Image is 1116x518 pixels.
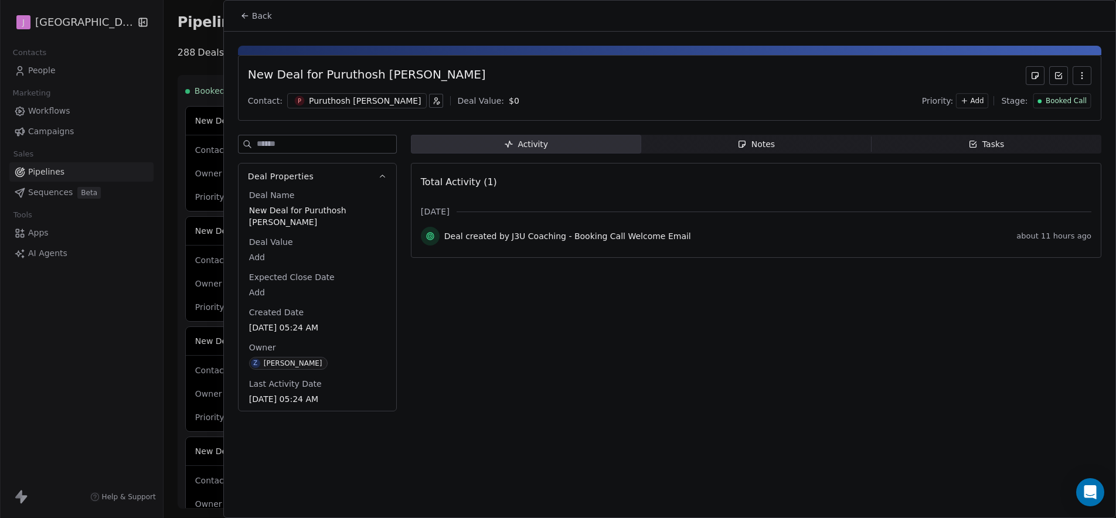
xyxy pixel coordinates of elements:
[458,95,504,107] div: Deal Value:
[239,189,396,411] div: Deal Properties
[512,230,691,242] span: J3U Coaching - Booking Call Welcome Email
[247,189,297,201] span: Deal Name
[252,10,272,22] span: Back
[247,342,278,353] span: Owner
[247,271,337,283] span: Expected Close Date
[247,236,295,248] span: Deal Value
[249,251,386,263] span: Add
[248,171,314,182] span: Deal Properties
[248,95,283,107] div: Contact:
[509,96,519,105] span: $ 0
[971,96,984,106] span: Add
[295,96,305,106] span: P
[1046,96,1087,106] span: Booked Call
[421,206,450,217] span: [DATE]
[249,205,386,228] span: New Deal for Puruthosh [PERSON_NAME]
[247,306,306,318] span: Created Date
[264,359,322,367] div: [PERSON_NAME]
[1001,95,1027,107] span: Stage:
[421,176,497,188] span: Total Activity (1)
[248,66,486,85] div: New Deal for Puruthosh [PERSON_NAME]
[444,230,509,242] span: Deal created by
[1016,231,1091,241] span: about 11 hours ago
[253,359,257,368] div: Z
[922,95,954,107] span: Priority:
[249,393,386,405] span: [DATE] 05:24 AM
[249,322,386,333] span: [DATE] 05:24 AM
[249,287,386,298] span: Add
[1076,478,1104,506] div: Open Intercom Messenger
[309,95,421,107] div: Puruthosh [PERSON_NAME]
[239,163,396,189] button: Deal Properties
[233,5,279,26] button: Back
[737,138,775,151] div: Notes
[247,378,324,390] span: Last Activity Date
[968,138,1005,151] div: Tasks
